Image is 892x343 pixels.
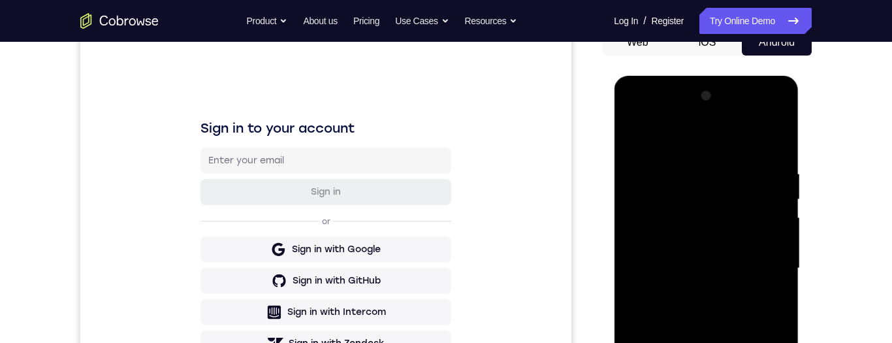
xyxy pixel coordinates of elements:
a: About us [303,8,337,34]
div: Sign in with Zendesk [208,308,304,321]
a: Pricing [353,8,379,34]
div: Sign in with Intercom [207,276,306,289]
button: Web [603,29,673,56]
a: Go to the home page [80,13,159,29]
button: Sign in with Intercom [120,270,371,296]
button: Resources [465,8,518,34]
button: Product [247,8,288,34]
a: Try Online Demo [699,8,812,34]
input: Enter your email [128,125,363,138]
button: Android [742,29,812,56]
div: Sign in with Google [212,214,300,227]
button: Use Cases [395,8,449,34]
button: Sign in with GitHub [120,238,371,265]
button: Sign in with Google [120,207,371,233]
p: or [239,187,253,197]
button: iOS [673,29,742,56]
button: Sign in with Zendesk [120,301,371,327]
div: Sign in with GitHub [212,245,300,258]
a: Log In [614,8,638,34]
span: / [643,13,646,29]
a: Register [652,8,684,34]
button: Sign in [120,150,371,176]
h1: Sign in to your account [120,90,371,108]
